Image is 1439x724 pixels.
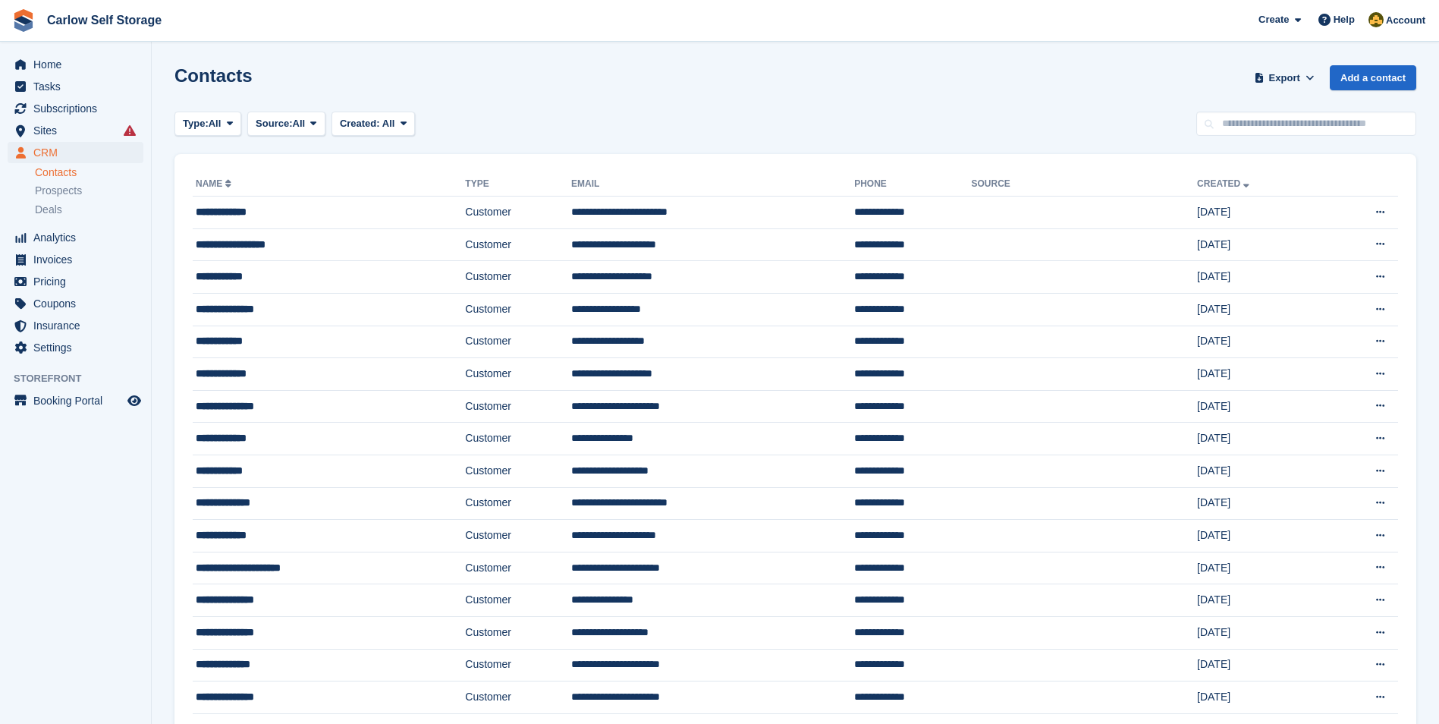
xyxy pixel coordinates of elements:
a: menu [8,54,143,75]
span: Home [33,54,124,75]
span: Account [1386,13,1425,28]
h1: Contacts [174,65,253,86]
td: [DATE] [1197,358,1324,391]
span: Export [1269,71,1300,86]
th: Phone [854,172,971,197]
span: Subscriptions [33,98,124,119]
i: Smart entry sync failures have occurred [124,124,136,137]
td: [DATE] [1197,552,1324,584]
td: [DATE] [1197,682,1324,714]
a: menu [8,390,143,411]
a: Created [1197,178,1252,189]
td: [DATE] [1197,584,1324,617]
td: Customer [465,326,571,358]
td: Customer [465,649,571,682]
a: Deals [35,202,143,218]
span: Insurance [33,315,124,336]
img: Kevin Moore [1368,12,1384,27]
td: [DATE] [1197,326,1324,358]
td: [DATE] [1197,487,1324,520]
span: Analytics [33,227,124,248]
a: menu [8,337,143,358]
th: Source [972,172,1198,197]
a: menu [8,271,143,292]
a: menu [8,120,143,141]
span: Source: [256,116,292,131]
td: Customer [465,616,571,649]
span: Prospects [35,184,82,198]
td: [DATE] [1197,390,1324,423]
td: Customer [465,455,571,487]
a: menu [8,142,143,163]
td: [DATE] [1197,228,1324,261]
td: [DATE] [1197,261,1324,294]
td: Customer [465,520,571,552]
button: Export [1251,65,1318,90]
button: Source: All [247,112,325,137]
span: CRM [33,142,124,163]
td: Customer [465,228,571,261]
span: Coupons [33,293,124,314]
span: Settings [33,337,124,358]
img: stora-icon-8386f47178a22dfd0bd8f6a31ec36ba5ce8667c1dd55bd0f319d3a0aa187defe.svg [12,9,35,32]
td: Customer [465,423,571,455]
th: Email [571,172,854,197]
a: Carlow Self Storage [41,8,168,33]
td: Customer [465,358,571,391]
a: menu [8,76,143,97]
td: [DATE] [1197,293,1324,326]
button: Type: All [174,112,241,137]
a: Add a contact [1330,65,1416,90]
a: Preview store [125,392,143,410]
span: Created: [340,118,380,129]
span: Tasks [33,76,124,97]
span: Deals [35,203,62,217]
span: Storefront [14,371,151,386]
span: All [209,116,222,131]
td: Customer [465,293,571,326]
span: Type: [183,116,209,131]
td: Customer [465,584,571,617]
td: Customer [465,390,571,423]
span: Help [1334,12,1355,27]
span: Invoices [33,249,124,270]
a: menu [8,227,143,248]
th: Type [465,172,571,197]
td: Customer [465,552,571,584]
td: Customer [465,197,571,229]
td: Customer [465,682,571,714]
span: Booking Portal [33,390,124,411]
span: All [382,118,395,129]
a: menu [8,249,143,270]
a: Contacts [35,165,143,180]
span: All [293,116,306,131]
button: Created: All [331,112,415,137]
a: Prospects [35,183,143,199]
td: [DATE] [1197,616,1324,649]
a: menu [8,315,143,336]
span: Create [1258,12,1289,27]
td: [DATE] [1197,649,1324,682]
span: Pricing [33,271,124,292]
span: Sites [33,120,124,141]
td: Customer [465,487,571,520]
a: menu [8,293,143,314]
a: Name [196,178,234,189]
td: [DATE] [1197,423,1324,455]
td: [DATE] [1197,455,1324,487]
td: Customer [465,261,571,294]
td: [DATE] [1197,197,1324,229]
td: [DATE] [1197,520,1324,552]
a: menu [8,98,143,119]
